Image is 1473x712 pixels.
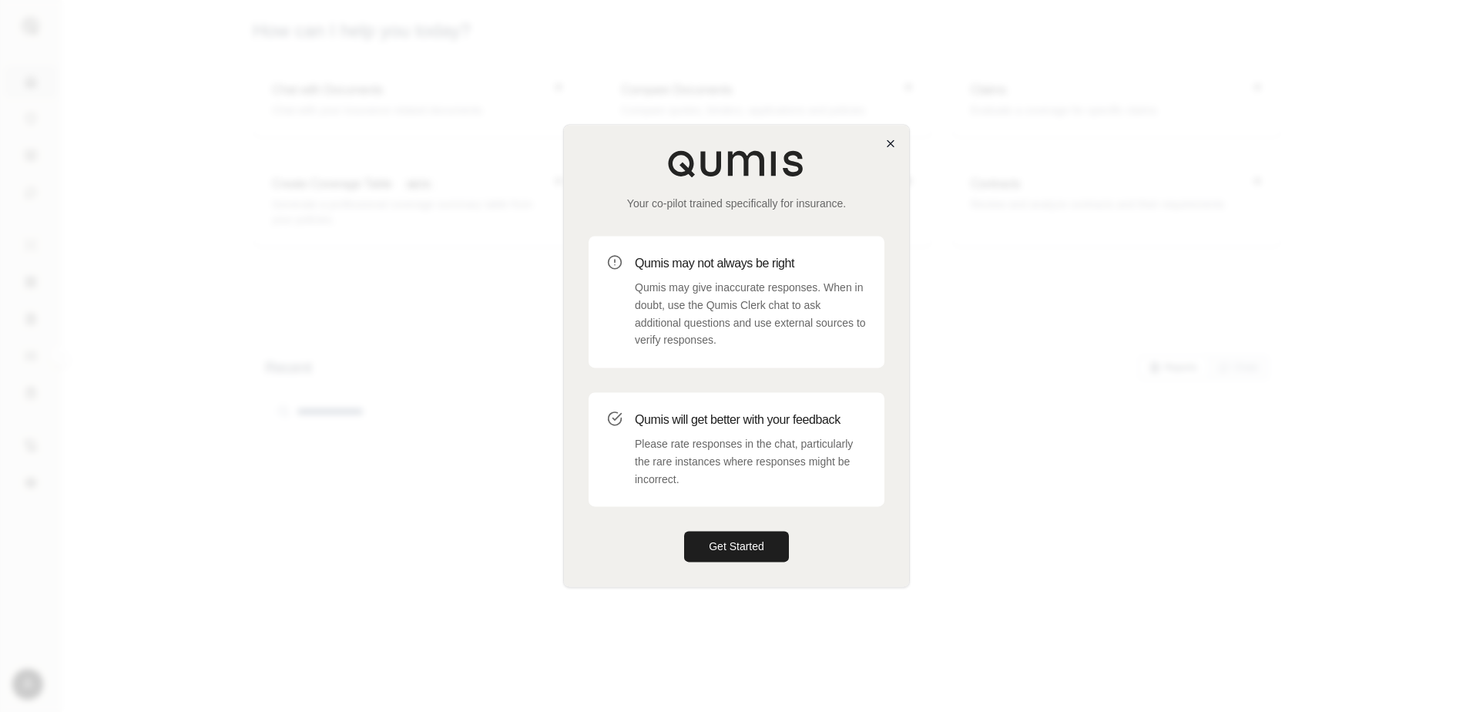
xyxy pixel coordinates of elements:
img: Qumis Logo [667,149,806,177]
button: Get Started [684,532,789,563]
h3: Qumis may not always be right [635,254,866,273]
p: Qumis may give inaccurate responses. When in doubt, use the Qumis Clerk chat to ask additional qu... [635,279,866,349]
p: Please rate responses in the chat, particularly the rare instances where responses might be incor... [635,435,866,488]
p: Your co-pilot trained specifically for insurance. [589,196,884,211]
h3: Qumis will get better with your feedback [635,411,866,429]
